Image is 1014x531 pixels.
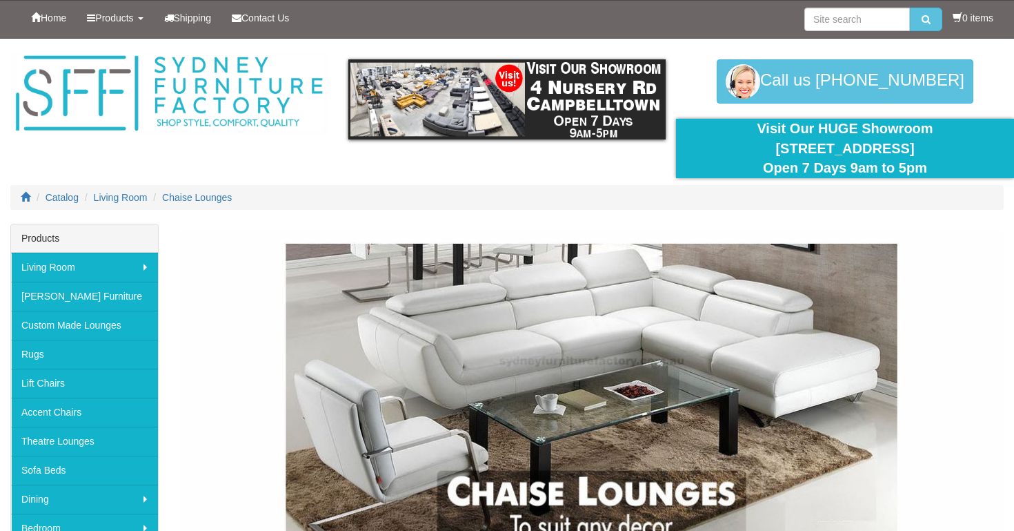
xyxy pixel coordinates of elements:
img: Sydney Furniture Factory [10,52,328,135]
a: Rugs [11,340,158,369]
a: Products [77,1,153,35]
a: Accent Chairs [11,398,158,427]
input: Site search [804,8,910,31]
a: Dining [11,485,158,514]
a: Living Room [94,192,148,203]
a: [PERSON_NAME] Furniture [11,282,158,311]
span: Home [41,12,66,23]
span: Products [95,12,133,23]
a: Sofa Beds [11,456,158,485]
a: Home [21,1,77,35]
a: Chaise Lounges [162,192,232,203]
a: Living Room [11,253,158,282]
span: Shipping [174,12,212,23]
div: Products [11,224,158,253]
a: Lift Chairs [11,369,158,398]
a: Catalog [46,192,79,203]
div: Visit Our HUGE Showroom [STREET_ADDRESS] Open 7 Days 9am to 5pm [686,119,1004,178]
a: Theatre Lounges [11,427,158,456]
span: Contact Us [241,12,289,23]
a: Contact Us [221,1,299,35]
a: Custom Made Lounges [11,311,158,340]
a: Shipping [154,1,222,35]
img: showroom.gif [348,59,666,139]
li: 0 items [953,11,993,25]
